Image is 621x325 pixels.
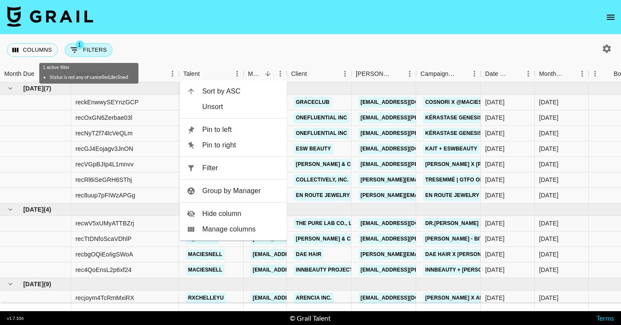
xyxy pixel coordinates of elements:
[44,84,51,93] span: ( 7 )
[539,219,558,228] div: Aug '25
[294,112,349,123] a: OneFluential Inc
[358,144,455,154] a: [EMAIL_ADDRESS][DOMAIN_NAME]
[468,67,481,80] button: Menu
[75,144,133,153] div: recGJ4Eojagv3JnON
[202,140,280,150] span: Pin to right
[294,293,334,303] a: Arencia Inc.
[539,294,558,302] div: Sep '25
[7,6,93,27] img: Grail Talent
[539,191,558,200] div: Jul '25
[485,144,505,153] div: 7/15/2025
[358,159,499,170] a: [EMAIL_ADDRESS][PERSON_NAME][DOMAIN_NAME]
[589,67,602,80] button: Menu
[485,219,505,228] div: 8/14/2025
[179,66,244,82] div: Talent
[186,293,226,303] a: rxchelleyu
[75,294,134,302] div: recjoym4TcRmMxiRX
[248,66,262,82] div: Manager
[423,190,500,201] a: En Route Jewelry x Kait
[4,82,16,94] button: hide children
[294,175,351,185] a: Collectively, Inc.
[423,249,504,260] a: Dae Hair x [PERSON_NAME]
[294,265,355,275] a: INNBEAUTY Project
[75,191,135,200] div: rec8uup7pFIWzAPGg
[456,68,468,80] button: Sort
[244,66,287,82] div: Manager
[4,66,34,82] div: Month Due
[75,234,132,243] div: recTtDNfoScaVDhlP
[200,68,212,80] button: Sort
[539,144,558,153] div: Jul '25
[75,113,132,122] div: recOxGN6Zerbae03l
[183,66,200,82] div: Talent
[539,234,558,243] div: Aug '25
[539,113,558,122] div: Jul '25
[75,266,132,274] div: rec4QoEnsL2p6xf24
[202,186,280,196] span: Group by Manager
[23,84,44,93] span: [DATE]
[539,250,558,259] div: Aug '25
[539,129,558,137] div: Jul '25
[358,249,499,260] a: [PERSON_NAME][EMAIL_ADDRESS][DOMAIN_NAME]
[7,316,24,321] div: v 1.7.106
[34,68,47,80] button: Sort
[596,314,614,322] a: Terms
[294,97,332,108] a: GRACECLUB
[202,102,280,112] span: Unsort
[294,234,369,244] a: [PERSON_NAME] & Co LLC
[485,266,505,274] div: 8/25/2025
[358,128,499,139] a: [EMAIL_ADDRESS][PERSON_NAME][DOMAIN_NAME]
[23,280,44,288] span: [DATE]
[423,128,562,139] a: Kérastase Genesis: [PERSON_NAME] Expenses
[358,218,455,229] a: [EMAIL_ADDRESS][DOMAIN_NAME]
[351,66,416,82] div: Booker
[180,80,287,241] ul: Menu
[251,249,347,260] a: [EMAIL_ADDRESS][DOMAIN_NAME]
[202,86,280,97] span: Sort by ASC
[339,67,351,80] button: Menu
[294,144,333,154] a: ESW Beauty
[65,43,113,57] button: Show filters
[485,294,505,302] div: 9/17/2025
[423,159,522,170] a: [PERSON_NAME] x [PERSON_NAME]
[485,98,505,106] div: 7/28/2025
[485,113,505,122] div: 7/28/2025
[75,250,133,259] div: recbgOQiEoIigSWoA
[75,175,132,184] div: recRl6iSeGRH6SThj
[539,160,558,169] div: Jul '25
[423,265,508,275] a: INNBeauty + [PERSON_NAME]
[356,66,391,82] div: [PERSON_NAME]
[251,293,347,303] a: [EMAIL_ADDRESS][DOMAIN_NAME]
[602,68,614,80] button: Sort
[186,249,225,260] a: maciesnell
[75,129,132,137] div: recNyTZf74lcVeQLm
[44,280,51,288] span: ( 9 )
[564,68,576,80] button: Sort
[485,191,505,200] div: 7/24/2025
[423,234,529,244] a: [PERSON_NAME] - Bitin' List Phase 2
[485,175,505,184] div: 7/24/2025
[358,265,499,275] a: [EMAIL_ADDRESS][PERSON_NAME][DOMAIN_NAME]
[262,68,274,80] button: Sort
[485,250,505,259] div: 8/13/2025
[539,98,558,106] div: Jul '25
[294,218,362,229] a: The Pure Lab Co., Ltd.
[539,266,558,274] div: Aug '25
[358,97,455,108] a: [EMAIL_ADDRESS][DOMAIN_NAME]
[75,98,138,106] div: reckEnwwySEYnzGCP
[420,66,456,82] div: Campaign (Type)
[539,175,558,184] div: Jul '25
[166,67,179,80] button: Menu
[423,175,592,185] a: TRESemmé | GTFO Of Bed (Head) At-Home | [PERSON_NAME]
[535,66,589,82] div: Month Due
[4,278,16,290] button: hide children
[481,66,535,82] div: Date Created
[294,159,369,170] a: [PERSON_NAME] & Co LLC
[485,160,505,169] div: 7/8/2025
[416,66,481,82] div: Campaign (Type)
[522,67,535,80] button: Menu
[287,66,351,82] div: Client
[251,265,347,275] a: [EMAIL_ADDRESS][DOMAIN_NAME]
[231,67,244,80] button: Menu
[294,128,349,139] a: OneFluential Inc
